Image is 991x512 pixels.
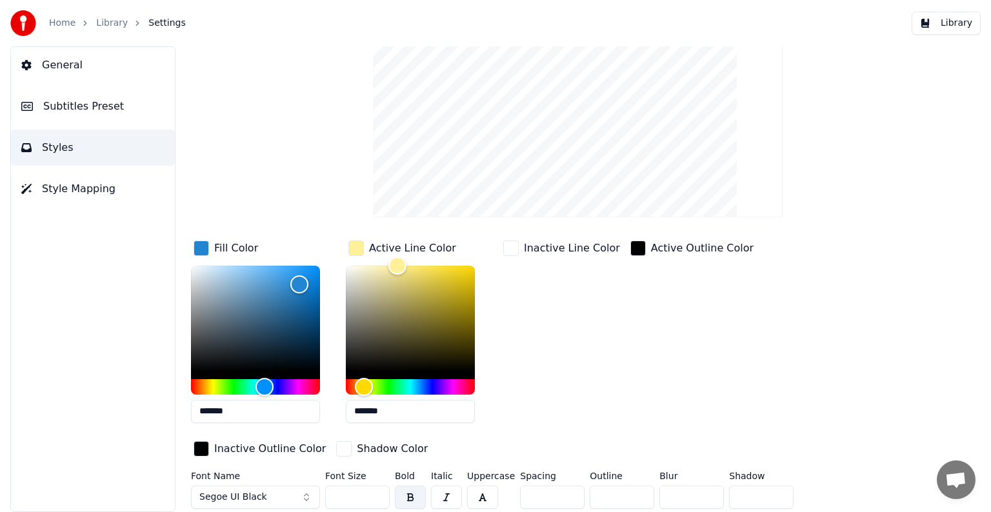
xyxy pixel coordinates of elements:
div: Color [346,266,475,371]
label: Outline [590,471,654,480]
span: Segoe UI Black [199,491,267,504]
a: Library [96,17,128,30]
button: Active Outline Color [628,238,756,259]
button: Active Line Color [346,238,459,259]
label: Blur [659,471,724,480]
label: Uppercase [467,471,515,480]
div: Active Outline Color [651,241,754,256]
button: General [11,47,175,83]
label: Spacing [520,471,585,480]
a: Home [49,17,75,30]
div: Color [191,266,320,371]
div: Fill Color [214,241,258,256]
button: Fill Color [191,238,261,259]
span: General [42,57,83,73]
button: Subtitles Preset [11,88,175,124]
div: Hue [346,379,475,395]
button: Inactive Line Color [501,238,623,259]
div: Open chat [937,460,976,499]
span: Subtitles Preset [43,99,124,114]
img: youka [10,10,36,36]
button: Style Mapping [11,171,175,207]
nav: breadcrumb [49,17,186,30]
div: Shadow Color [357,441,428,457]
button: Inactive Outline Color [191,438,328,459]
label: Bold [395,471,426,480]
div: Hue [191,379,320,395]
button: Library [912,12,981,35]
label: Italic [431,471,462,480]
div: Inactive Line Color [524,241,620,256]
label: Font Size [325,471,390,480]
div: Active Line Color [369,241,456,256]
span: Style Mapping [42,181,115,197]
div: Inactive Outline Color [214,441,326,457]
button: Shadow Color [334,438,430,459]
span: Styles [42,140,74,155]
button: Styles [11,130,175,166]
span: Settings [148,17,185,30]
label: Font Name [191,471,320,480]
label: Shadow [729,471,794,480]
